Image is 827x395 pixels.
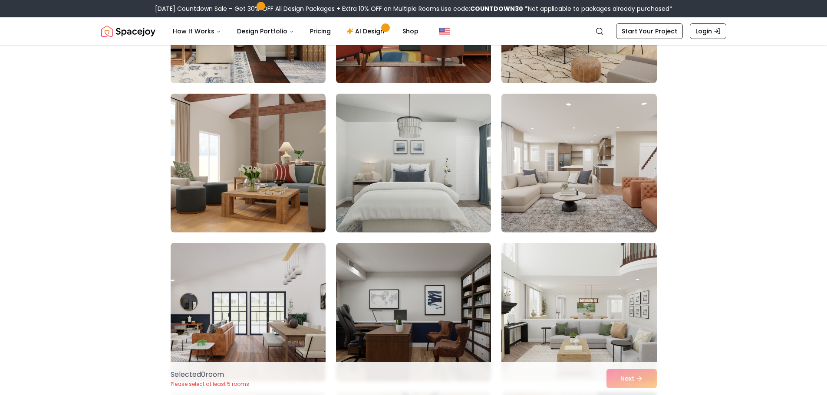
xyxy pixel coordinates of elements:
[523,4,672,13] span: *Not applicable to packages already purchased*
[166,23,228,40] button: How It Works
[690,23,726,39] a: Login
[339,23,394,40] a: AI Design
[470,4,523,13] b: COUNTDOWN30
[501,94,656,232] img: Room room-6
[171,381,249,388] p: Please select at least 5 rooms
[171,94,326,232] img: Room room-4
[230,23,301,40] button: Design Portfolio
[171,243,326,382] img: Room room-7
[395,23,425,40] a: Shop
[501,243,656,382] img: Room room-9
[166,23,425,40] nav: Main
[171,369,249,380] p: Selected 0 room
[332,90,495,236] img: Room room-5
[303,23,338,40] a: Pricing
[101,23,155,40] a: Spacejoy
[439,26,450,36] img: United States
[155,4,672,13] div: [DATE] Countdown Sale – Get 30% OFF All Design Packages + Extra 10% OFF on Multiple Rooms.
[336,243,491,382] img: Room room-8
[616,23,683,39] a: Start Your Project
[101,17,726,45] nav: Global
[101,23,155,40] img: Spacejoy Logo
[441,4,523,13] span: Use code:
